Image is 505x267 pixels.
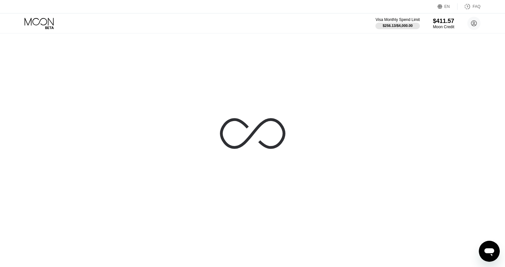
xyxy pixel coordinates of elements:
div: FAQ [473,4,480,9]
div: FAQ [458,3,480,10]
div: EN [444,4,450,9]
div: EN [438,3,458,10]
div: Visa Monthly Spend Limit$256.13/$4,000.00 [375,17,420,29]
div: Moon Credit [433,25,454,29]
div: $256.13 / $4,000.00 [383,24,413,28]
div: $411.57Moon Credit [433,18,454,29]
div: $411.57 [433,18,454,25]
iframe: Button to launch messaging window [479,241,500,262]
div: Visa Monthly Spend Limit [375,17,420,22]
